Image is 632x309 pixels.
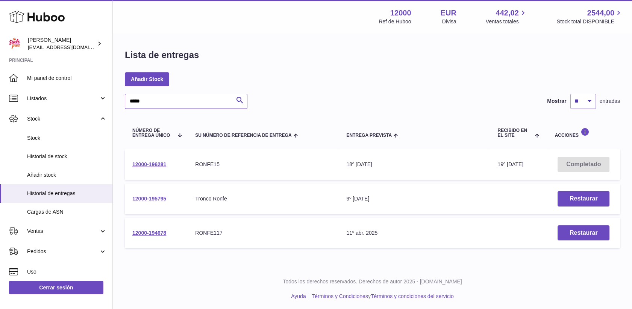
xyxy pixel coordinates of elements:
[132,161,166,167] a: 12000-196281
[195,133,291,138] span: Su número de referencia de entrega
[27,135,107,142] span: Stock
[27,228,99,235] span: Ventas
[557,8,623,25] a: 2544,00 Stock total DISPONIBLE
[346,229,482,237] div: 11º abr. 2025
[195,161,331,168] div: RONFE15
[555,128,612,138] div: Acciones
[27,208,107,216] span: Cargas de ASN
[557,18,623,25] span: Stock total DISPONIBLE
[379,18,411,25] div: Ref de Huboo
[132,230,166,236] a: 12000-194678
[27,190,107,197] span: Historial de entregas
[195,195,331,202] div: Tronco Ronfe
[312,293,368,299] a: Términos y Condiciones
[497,161,523,167] span: 19º [DATE]
[125,49,199,61] h1: Lista de entregas
[558,225,609,241] button: Restaurar
[346,161,482,168] div: 18º [DATE]
[27,75,107,82] span: Mi panel de control
[309,293,454,300] li: y
[547,98,566,105] label: Mostrar
[27,171,107,179] span: Añadir stock
[600,98,620,105] span: entradas
[27,248,99,255] span: Pedidos
[486,8,527,25] a: 442,02 Ventas totales
[346,133,392,138] span: Entrega prevista
[496,8,519,18] span: 442,02
[486,18,527,25] span: Ventas totales
[558,191,609,207] button: Restaurar
[291,293,306,299] a: Ayuda
[497,128,533,138] span: Recibido en el site
[442,18,456,25] div: Divisa
[27,268,107,275] span: Uso
[27,153,107,160] span: Historial de stock
[441,8,456,18] strong: EUR
[9,38,20,49] img: mar@ensuelofirme.com
[346,195,482,202] div: 9º [DATE]
[119,278,626,285] p: Todos los derechos reservados. Derechos de autor 2025 - [DOMAIN_NAME]
[27,95,99,102] span: Listados
[195,229,331,237] div: RONFE117
[132,196,166,202] a: 12000-195795
[27,115,99,122] span: Stock
[371,293,454,299] a: Términos y condiciones del servicio
[28,44,111,50] span: [EMAIL_ADDRESS][DOMAIN_NAME]
[28,37,95,51] div: [PERSON_NAME]
[9,281,103,294] a: Cerrar sesión
[390,8,411,18] strong: 12000
[587,8,614,18] span: 2544,00
[125,72,169,86] a: Añadir Stock
[132,128,174,138] span: Número de entrega único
